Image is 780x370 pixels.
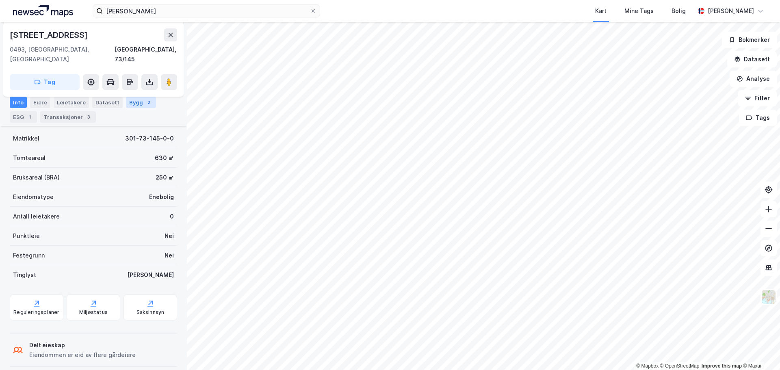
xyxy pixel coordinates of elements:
[13,231,40,241] div: Punktleie
[92,97,123,108] div: Datasett
[103,5,310,17] input: Søk på adresse, matrikkel, gårdeiere, leietakere eller personer
[10,45,115,64] div: 0493, [GEOGRAPHIC_DATA], [GEOGRAPHIC_DATA]
[636,363,659,369] a: Mapbox
[10,74,80,90] button: Tag
[13,153,45,163] div: Tomteareal
[29,350,136,360] div: Eiendommen er eid av flere gårdeiere
[13,309,59,316] div: Reguleringsplaner
[26,113,34,121] div: 1
[170,212,174,221] div: 0
[10,28,89,41] div: [STREET_ADDRESS]
[739,331,780,370] iframe: Chat Widget
[739,331,780,370] div: Kontrollprogram for chat
[13,192,54,202] div: Eiendomstype
[10,111,37,123] div: ESG
[702,363,742,369] a: Improve this map
[156,173,174,182] div: 250 ㎡
[761,289,776,305] img: Z
[595,6,607,16] div: Kart
[54,97,89,108] div: Leietakere
[738,90,777,106] button: Filter
[660,363,700,369] a: OpenStreetMap
[136,309,165,316] div: Saksinnsyn
[727,51,777,67] button: Datasett
[155,153,174,163] div: 630 ㎡
[29,340,136,350] div: Delt eieskap
[115,45,177,64] div: [GEOGRAPHIC_DATA], 73/145
[145,98,153,106] div: 2
[739,110,777,126] button: Tags
[125,134,174,143] div: 301-73-145-0-0
[13,134,39,143] div: Matrikkel
[149,192,174,202] div: Enebolig
[40,111,96,123] div: Transaksjoner
[13,251,45,260] div: Festegrunn
[165,231,174,241] div: Nei
[79,309,108,316] div: Miljøstatus
[127,270,174,280] div: [PERSON_NAME]
[30,97,50,108] div: Eiere
[672,6,686,16] div: Bolig
[624,6,654,16] div: Mine Tags
[126,97,156,108] div: Bygg
[13,212,60,221] div: Antall leietakere
[165,251,174,260] div: Nei
[13,5,73,17] img: logo.a4113a55bc3d86da70a041830d287a7e.svg
[730,71,777,87] button: Analyse
[84,113,93,121] div: 3
[10,97,27,108] div: Info
[13,173,60,182] div: Bruksareal (BRA)
[708,6,754,16] div: [PERSON_NAME]
[13,270,36,280] div: Tinglyst
[722,32,777,48] button: Bokmerker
